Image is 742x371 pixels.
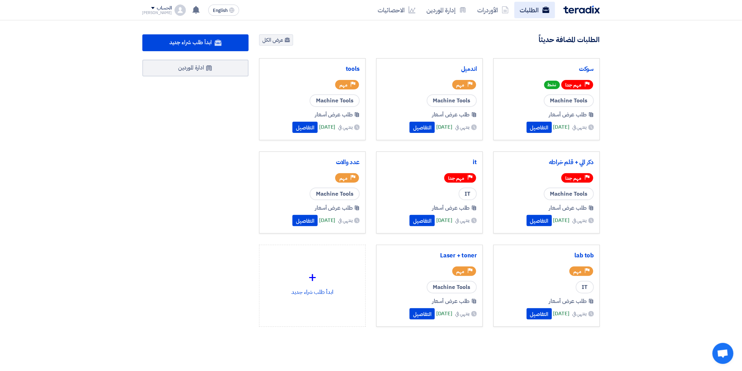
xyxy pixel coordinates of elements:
[410,122,435,133] button: التفاصيل
[213,8,228,13] span: English
[310,188,360,200] span: Machine Tools
[292,215,318,226] button: التفاصيل
[572,217,587,224] span: ينتهي في
[553,123,569,131] span: [DATE]
[499,159,594,166] a: دكر الي + قلم خراطه
[499,66,594,73] a: سوكت
[455,310,470,317] span: ينتهي في
[310,94,360,107] span: Machine Tools
[265,66,360,73] a: tools
[382,159,477,166] a: it
[713,343,734,364] a: Open chat
[527,122,552,133] button: التفاصيل
[566,175,582,182] span: مهم جدا
[319,123,335,131] span: [DATE]
[432,297,470,305] span: طلب عرض أسعار
[549,110,587,119] span: طلب عرض أسعار
[421,2,472,18] a: إدارة الموردين
[527,215,552,226] button: التفاصيل
[142,60,249,76] a: ادارة الموردين
[553,310,569,318] span: [DATE]
[459,188,477,200] span: IT
[319,216,335,224] span: [DATE]
[455,217,470,224] span: ينتهي في
[432,110,470,119] span: طلب عرض أسعار
[572,310,587,317] span: ينتهي في
[514,2,555,18] a: الطلبات
[544,188,594,200] span: Machine Tools
[457,268,465,275] span: مهم
[265,251,360,312] div: ابدأ طلب شراء جديد
[339,175,348,182] span: مهم
[472,2,514,18] a: الأوردرات
[455,123,470,131] span: ينتهي في
[539,35,600,44] h4: الطلبات المضافة حديثاً
[549,204,587,212] span: طلب عرض أسعار
[553,216,569,224] span: [DATE]
[549,297,587,305] span: طلب عرض أسعار
[410,215,435,226] button: التفاصيل
[382,252,477,259] a: Laser + toner
[338,123,353,131] span: ينتهي في
[574,268,582,275] span: مهم
[544,81,560,89] span: نشط
[265,159,360,166] a: عدد والات
[315,110,353,119] span: طلب عرض أسعار
[544,94,594,107] span: Machine Tools
[175,5,186,16] img: profile_test.png
[372,2,421,18] a: الاحصائيات
[436,310,452,318] span: [DATE]
[142,11,172,15] div: [PERSON_NAME]
[457,82,465,88] span: مهم
[436,123,452,131] span: [DATE]
[566,82,582,88] span: مهم جدا
[527,308,552,319] button: التفاصيل
[315,204,353,212] span: طلب عرض أسعار
[208,5,239,16] button: English
[265,267,360,288] div: +
[427,94,477,107] span: Machine Tools
[448,175,465,182] span: مهم جدا
[259,34,293,46] a: عرض الكل
[564,6,600,14] img: Teradix logo
[576,281,594,294] span: IT
[427,281,477,294] span: Machine Tools
[436,216,452,224] span: [DATE]
[292,122,318,133] button: التفاصيل
[339,82,348,88] span: مهم
[499,252,594,259] a: lab tob
[382,66,477,73] a: اندميل
[157,5,172,11] div: الحساب
[338,217,353,224] span: ينتهي في
[410,308,435,319] button: التفاصيل
[432,204,470,212] span: طلب عرض أسعار
[169,38,212,47] span: ابدأ طلب شراء جديد
[572,123,587,131] span: ينتهي في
